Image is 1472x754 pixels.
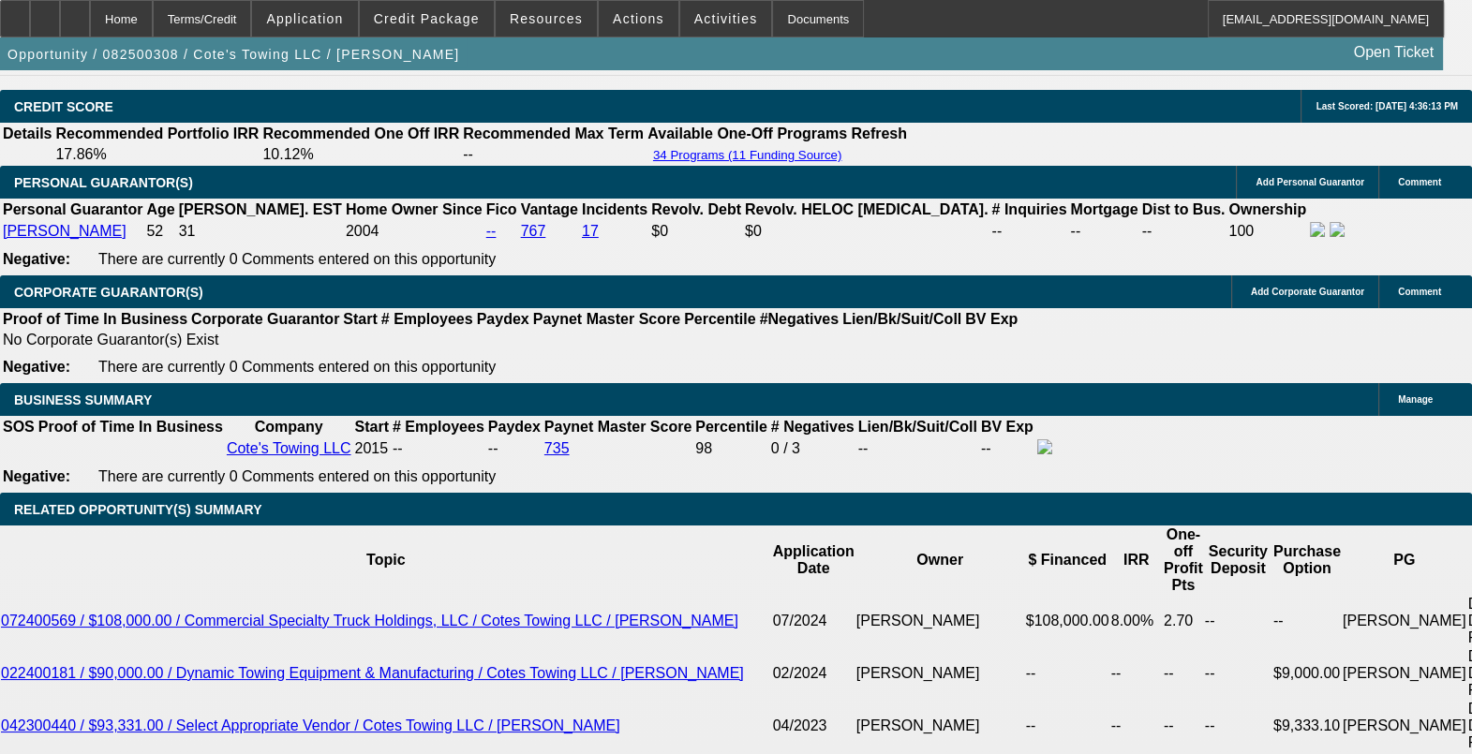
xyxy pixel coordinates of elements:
b: Incidents [582,201,647,217]
b: Age [146,201,174,217]
b: Negative: [3,359,70,375]
td: -- [1204,595,1272,647]
td: -- [1141,221,1227,242]
th: Owner [855,525,1025,595]
span: Manage [1398,394,1433,405]
img: facebook-icon.png [1310,222,1325,237]
td: -- [1070,221,1139,242]
span: There are currently 0 Comments entered on this opportunity [98,468,496,484]
th: Application Date [772,525,855,595]
b: Negative: [3,251,70,267]
td: -- [990,221,1067,242]
b: # Employees [393,419,484,435]
td: -- [1110,700,1163,752]
th: Recommended One Off IRR [261,125,460,143]
th: Refresh [850,125,908,143]
span: Activities [694,11,758,26]
th: IRR [1110,525,1163,595]
td: 02/2024 [772,647,855,700]
b: Percentile [695,419,766,435]
td: 52 [145,221,175,242]
td: [PERSON_NAME] [855,700,1025,752]
td: 04/2023 [772,700,855,752]
a: -- [486,223,497,239]
td: No Corporate Guarantor(s) Exist [2,331,1026,349]
button: Resources [496,1,597,37]
th: Purchase Option [1272,525,1342,595]
b: Ownership [1228,201,1306,217]
button: 34 Programs (11 Funding Source) [647,147,848,163]
td: $9,333.10 [1272,700,1342,752]
span: Resources [510,11,583,26]
th: Proof of Time In Business [37,418,224,436]
span: RELATED OPPORTUNITY(S) SUMMARY [14,502,261,517]
button: Credit Package [360,1,494,37]
b: Negative: [3,468,70,484]
th: Proof of Time In Business [2,310,188,329]
span: PERSONAL GUARANTOR(S) [14,175,193,190]
td: -- [1204,647,1272,700]
a: 022400181 / $90,000.00 / Dynamic Towing Equipment & Manufacturing / Cotes Towing LLC / [PERSON_NAME] [1,665,744,681]
b: BV Exp [981,419,1033,435]
td: 100 [1227,221,1307,242]
td: -- [487,438,542,459]
b: Paynet Master Score [544,419,691,435]
button: Activities [680,1,772,37]
td: -- [1025,700,1110,752]
td: -- [1204,700,1272,752]
div: 0 / 3 [771,440,855,457]
th: PG [1342,525,1467,595]
td: -- [1025,647,1110,700]
b: Revolv. Debt [651,201,741,217]
div: 98 [695,440,766,457]
a: Cote's Towing LLC [227,440,351,456]
b: Revolv. HELOC [MEDICAL_DATA]. [745,201,989,217]
td: $0 [744,221,989,242]
img: linkedin-icon.png [1330,222,1345,237]
b: Dist to Bus. [1142,201,1226,217]
td: $0 [650,221,742,242]
span: There are currently 0 Comments entered on this opportunity [98,251,496,267]
td: [PERSON_NAME] [855,595,1025,647]
img: facebook-icon.png [1037,439,1052,454]
b: # Employees [381,311,473,327]
span: Add Personal Guarantor [1256,177,1364,187]
td: -- [857,438,978,459]
span: 2004 [346,223,379,239]
b: #Negatives [760,311,840,327]
a: 072400569 / $108,000.00 / Commercial Specialty Truck Holdings, LLC / Cotes Towing LLC / [PERSON_N... [1,613,738,628]
td: $9,000.00 [1272,647,1342,700]
b: Company [255,419,323,435]
b: Mortgage [1071,201,1138,217]
th: $ Financed [1025,525,1110,595]
b: Personal Guarantor [3,201,142,217]
td: 31 [178,221,343,242]
span: Add Corporate Guarantor [1251,287,1364,297]
td: 2.70 [1163,595,1204,647]
b: Paynet Master Score [533,311,680,327]
td: $108,000.00 [1025,595,1110,647]
button: Actions [599,1,678,37]
a: [PERSON_NAME] [3,223,126,239]
span: BUSINESS SUMMARY [14,392,152,407]
td: 10.12% [261,145,460,164]
td: 2015 [353,438,389,459]
span: Comment [1398,287,1441,297]
td: 07/2024 [772,595,855,647]
th: Available One-Off Programs [647,125,849,143]
th: One-off Profit Pts [1163,525,1204,595]
th: Details [2,125,52,143]
th: Security Deposit [1204,525,1272,595]
td: -- [462,145,645,164]
a: 735 [544,440,570,456]
td: [PERSON_NAME] [1342,700,1467,752]
b: Percentile [684,311,755,327]
b: [PERSON_NAME]. EST [179,201,342,217]
span: There are currently 0 Comments entered on this opportunity [98,359,496,375]
td: 17.86% [54,145,260,164]
td: [PERSON_NAME] [1342,595,1467,647]
b: Start [354,419,388,435]
span: Last Scored: [DATE] 4:36:13 PM [1316,101,1458,111]
b: Corporate Guarantor [191,311,339,327]
span: Actions [613,11,664,26]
